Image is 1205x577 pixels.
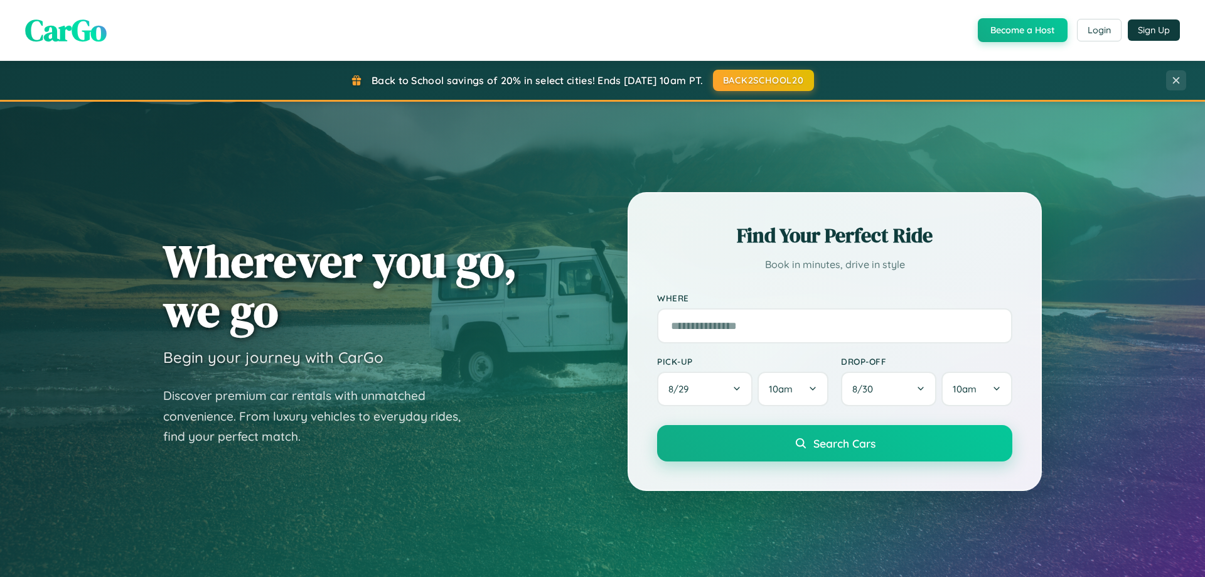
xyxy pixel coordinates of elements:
button: Login [1077,19,1122,41]
p: Book in minutes, drive in style [657,256,1012,274]
button: Search Cars [657,425,1012,461]
button: 8/29 [657,372,752,406]
p: Discover premium car rentals with unmatched convenience. From luxury vehicles to everyday rides, ... [163,386,477,447]
h2: Find Your Perfect Ride [657,222,1012,249]
span: CarGo [25,9,107,51]
button: Sign Up [1128,19,1180,41]
button: 8/30 [841,372,936,406]
label: Drop-off [841,356,1012,367]
h1: Wherever you go, we go [163,236,517,335]
span: 8 / 30 [852,383,879,395]
button: Become a Host [978,18,1068,42]
label: Where [657,293,1012,303]
span: Back to School savings of 20% in select cities! Ends [DATE] 10am PT. [372,74,703,87]
span: Search Cars [813,436,876,450]
span: 8 / 29 [668,383,695,395]
h3: Begin your journey with CarGo [163,348,383,367]
button: BACK2SCHOOL20 [713,70,814,91]
label: Pick-up [657,356,828,367]
button: 10am [941,372,1012,406]
span: 10am [769,383,793,395]
span: 10am [953,383,977,395]
button: 10am [758,372,828,406]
